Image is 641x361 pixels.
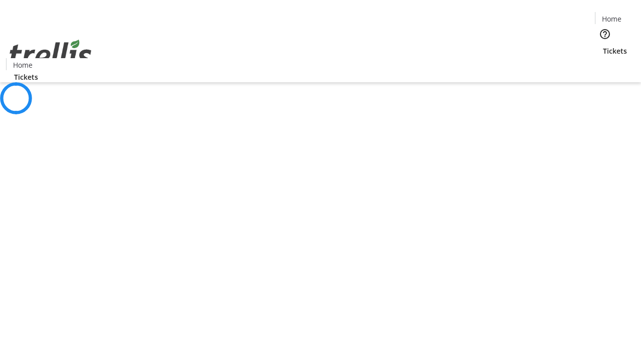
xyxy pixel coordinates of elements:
img: Orient E2E Organization SdwJoS00mz's Logo [6,29,95,79]
span: Home [602,14,621,24]
a: Tickets [595,46,635,56]
span: Tickets [603,46,627,56]
a: Tickets [6,72,46,82]
button: Help [595,24,615,44]
span: Tickets [14,72,38,82]
a: Home [7,60,39,70]
a: Home [595,14,627,24]
button: Cart [595,56,615,76]
span: Home [13,60,33,70]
